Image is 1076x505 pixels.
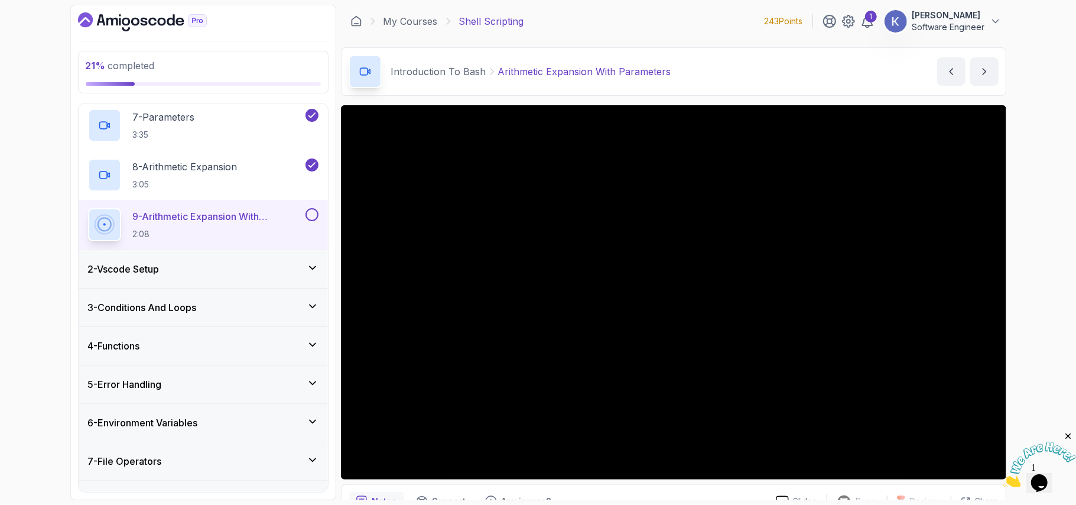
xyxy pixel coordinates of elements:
span: completed [86,60,155,72]
p: Introduction To Bash [391,64,486,79]
p: 7 - Parameters [133,110,195,124]
h3: 7 - File Operators [88,454,162,468]
iframe: chat widget [1003,431,1076,487]
a: Dashboard [350,15,362,27]
button: 7-Parameters3:35 [88,109,318,142]
a: My Courses [383,14,438,28]
iframe: 9 - Arithmetic Expansion with Parameters [341,105,1006,480]
p: Shell Scripting [459,14,524,28]
div: 1 [865,11,877,22]
button: next content [970,57,999,86]
p: Software Engineer [912,21,985,33]
h3: 5 - Error Handling [88,377,162,391]
button: 5-Error Handling [79,365,328,403]
p: 3:05 [133,179,238,190]
button: 3-Conditions And Loops [79,289,328,326]
p: 9 - Arithmetic Expansion With Parameters [133,209,303,224]
p: Arithmetic Expansion With Parameters [498,64,671,79]
span: 1 [5,5,9,15]
a: 1 [860,14,875,28]
p: 2:08 [133,228,303,240]
span: 21 % [86,60,106,72]
button: 4-Functions [79,327,328,365]
h3: 3 - Conditions And Loops [88,300,197,315]
p: 8 - Arithmetic Expansion [133,160,238,174]
button: 9-Arithmetic Expansion With Parameters2:08 [88,208,318,241]
img: user profile image [885,10,907,33]
a: Dashboard [78,12,234,31]
h3: 6 - Environment Variables [88,416,198,430]
button: user profile image[PERSON_NAME]Software Engineer [884,9,1002,33]
h3: 2 - Vscode Setup [88,262,160,276]
h3: 4 - Functions [88,339,140,353]
button: 7-File Operators [79,442,328,480]
button: 8-Arithmetic Expansion3:05 [88,158,318,192]
button: previous content [937,57,966,86]
p: 243 Points [765,15,803,27]
button: 2-Vscode Setup [79,250,328,288]
button: 6-Environment Variables [79,404,328,442]
p: 3:35 [133,129,195,141]
p: [PERSON_NAME] [912,9,985,21]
